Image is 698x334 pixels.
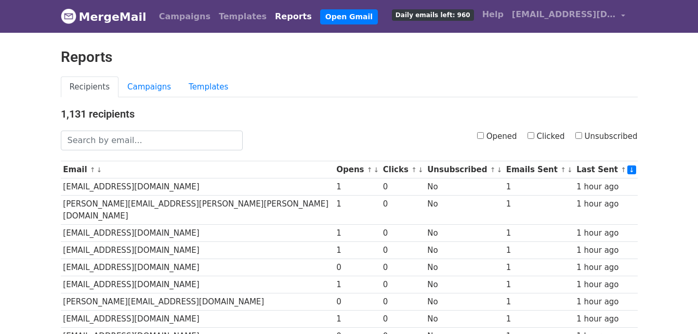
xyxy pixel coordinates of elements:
[504,161,574,178] th: Emails Sent
[528,132,534,139] input: Clicked
[504,293,574,311] td: 1
[271,6,316,27] a: Reports
[392,9,474,21] span: Daily emails left: 960
[567,166,573,174] a: ↓
[496,166,502,174] a: ↓
[334,178,380,196] td: 1
[504,276,574,293] td: 1
[425,241,503,259] td: No
[374,166,379,174] a: ↓
[627,165,636,174] a: ↓
[425,276,503,293] td: No
[215,6,271,27] a: Templates
[380,196,425,225] td: 0
[477,132,484,139] input: Opened
[411,166,417,174] a: ↑
[320,9,378,24] a: Open Gmail
[380,241,425,259] td: 0
[574,224,637,241] td: 1 hour ago
[61,178,334,196] td: [EMAIL_ADDRESS][DOMAIN_NAME]
[380,161,425,178] th: Clicks
[425,161,503,178] th: Unsubscribed
[575,132,582,139] input: Unsubscribed
[574,196,637,225] td: 1 hour ago
[61,108,638,120] h4: 1,131 recipients
[367,166,373,174] a: ↑
[504,224,574,241] td: 1
[334,161,380,178] th: Opens
[425,196,503,225] td: No
[334,276,380,293] td: 1
[388,4,478,25] a: Daily emails left: 960
[504,311,574,328] td: 1
[574,259,637,276] td: 1 hour ago
[490,166,496,174] a: ↑
[155,6,215,27] a: Campaigns
[334,293,380,311] td: 0
[504,178,574,196] td: 1
[61,48,638,66] h2: Reports
[61,311,334,328] td: [EMAIL_ADDRESS][DOMAIN_NAME]
[61,241,334,259] td: [EMAIL_ADDRESS][DOMAIN_NAME]
[61,259,334,276] td: [EMAIL_ADDRESS][DOMAIN_NAME]
[90,166,96,174] a: ↑
[380,293,425,311] td: 0
[574,311,637,328] td: 1 hour ago
[425,224,503,241] td: No
[504,241,574,259] td: 1
[418,166,424,174] a: ↓
[334,259,380,276] td: 0
[334,241,380,259] td: 1
[380,224,425,241] td: 0
[574,293,637,311] td: 1 hour ago
[61,76,119,98] a: Recipients
[574,241,637,259] td: 1 hour ago
[425,311,503,328] td: No
[61,131,243,150] input: Search by email...
[504,259,574,276] td: 1
[478,4,508,25] a: Help
[512,8,616,21] span: [EMAIL_ADDRESS][DOMAIN_NAME]
[61,196,334,225] td: [PERSON_NAME][EMAIL_ADDRESS][PERSON_NAME][PERSON_NAME][DOMAIN_NAME]
[61,8,76,24] img: MergeMail logo
[574,276,637,293] td: 1 hour ago
[61,224,334,241] td: [EMAIL_ADDRESS][DOMAIN_NAME]
[180,76,237,98] a: Templates
[477,131,517,143] label: Opened
[621,166,626,174] a: ↑
[61,293,334,311] td: [PERSON_NAME][EMAIL_ADDRESS][DOMAIN_NAME]
[61,6,147,28] a: MergeMail
[61,161,334,178] th: Email
[508,4,629,29] a: [EMAIL_ADDRESS][DOMAIN_NAME]
[575,131,638,143] label: Unsubscribed
[334,224,380,241] td: 1
[528,131,565,143] label: Clicked
[380,259,425,276] td: 0
[118,76,180,98] a: Campaigns
[380,311,425,328] td: 0
[334,196,380,225] td: 1
[574,161,637,178] th: Last Sent
[574,178,637,196] td: 1 hour ago
[61,276,334,293] td: [EMAIL_ADDRESS][DOMAIN_NAME]
[380,178,425,196] td: 0
[380,276,425,293] td: 0
[504,196,574,225] td: 1
[560,166,566,174] a: ↑
[425,178,503,196] td: No
[425,293,503,311] td: No
[97,166,102,174] a: ↓
[334,311,380,328] td: 1
[425,259,503,276] td: No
